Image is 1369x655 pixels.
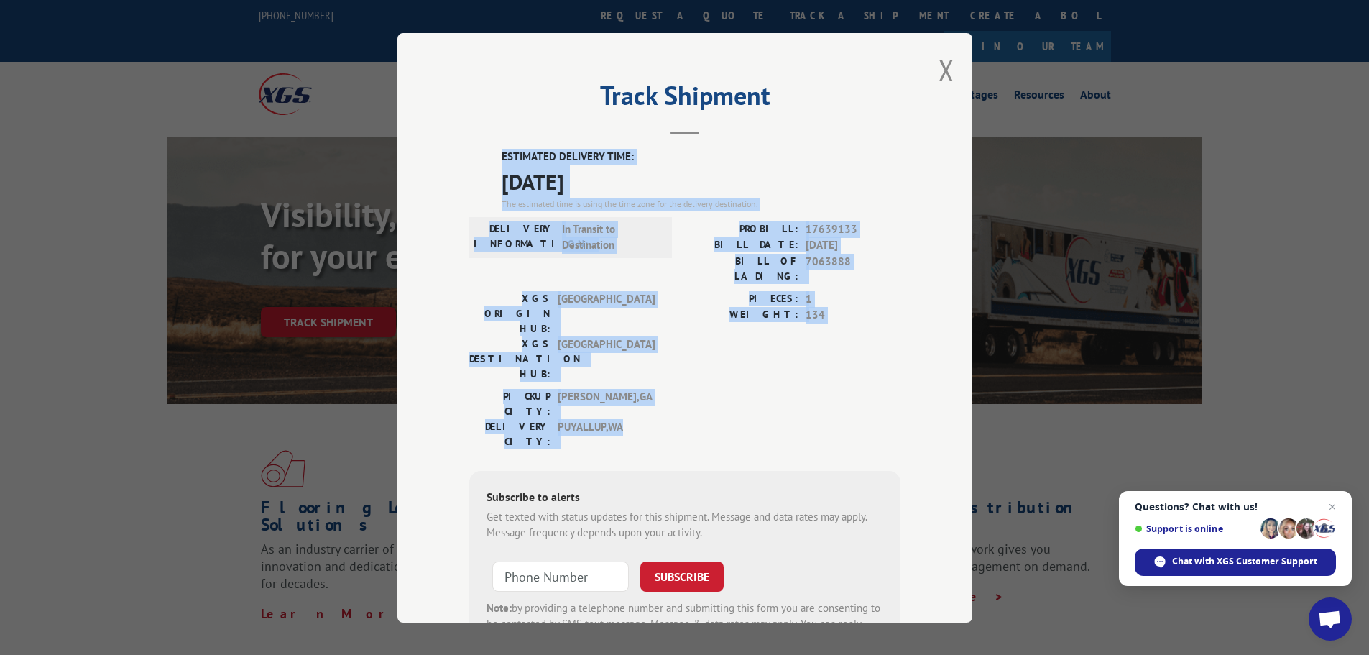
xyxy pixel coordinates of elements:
[685,290,798,307] label: PIECES:
[685,237,798,254] label: BILL DATE:
[806,237,900,254] span: [DATE]
[1324,498,1341,516] span: Close chat
[558,388,655,418] span: [PERSON_NAME] , GA
[806,221,900,237] span: 17639133
[558,290,655,336] span: [GEOGRAPHIC_DATA]
[1135,549,1336,576] div: Chat with XGS Customer Support
[1172,555,1317,568] span: Chat with XGS Customer Support
[469,86,900,113] h2: Track Shipment
[1309,597,1352,641] div: Open chat
[502,165,900,197] span: [DATE]
[685,221,798,237] label: PROBILL:
[487,600,512,614] strong: Note:
[469,336,550,381] label: XGS DESTINATION HUB:
[487,508,883,541] div: Get texted with status updates for this shipment. Message and data rates may apply. Message frequ...
[1135,501,1336,513] span: Questions? Chat with us!
[806,253,900,283] span: 7063888
[806,290,900,307] span: 1
[502,149,900,165] label: ESTIMATED DELIVERY TIME:
[806,307,900,324] span: 134
[685,253,798,283] label: BILL OF LADING:
[469,290,550,336] label: XGS ORIGIN HUB:
[487,487,883,508] div: Subscribe to alerts
[469,418,550,449] label: DELIVERY CITY:
[492,561,629,591] input: Phone Number
[474,221,555,253] label: DELIVERY INFORMATION:
[487,600,883,649] div: by providing a telephone number and submitting this form you are consenting to be contacted by SM...
[558,336,655,381] span: [GEOGRAPHIC_DATA]
[469,388,550,418] label: PICKUP CITY:
[502,197,900,210] div: The estimated time is using the time zone for the delivery destination.
[640,561,724,591] button: SUBSCRIBE
[685,307,798,324] label: WEIGHT:
[562,221,659,253] span: In Transit to Destination
[939,51,954,89] button: Close modal
[558,418,655,449] span: PUYALLUP , WA
[1135,523,1255,534] span: Support is online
